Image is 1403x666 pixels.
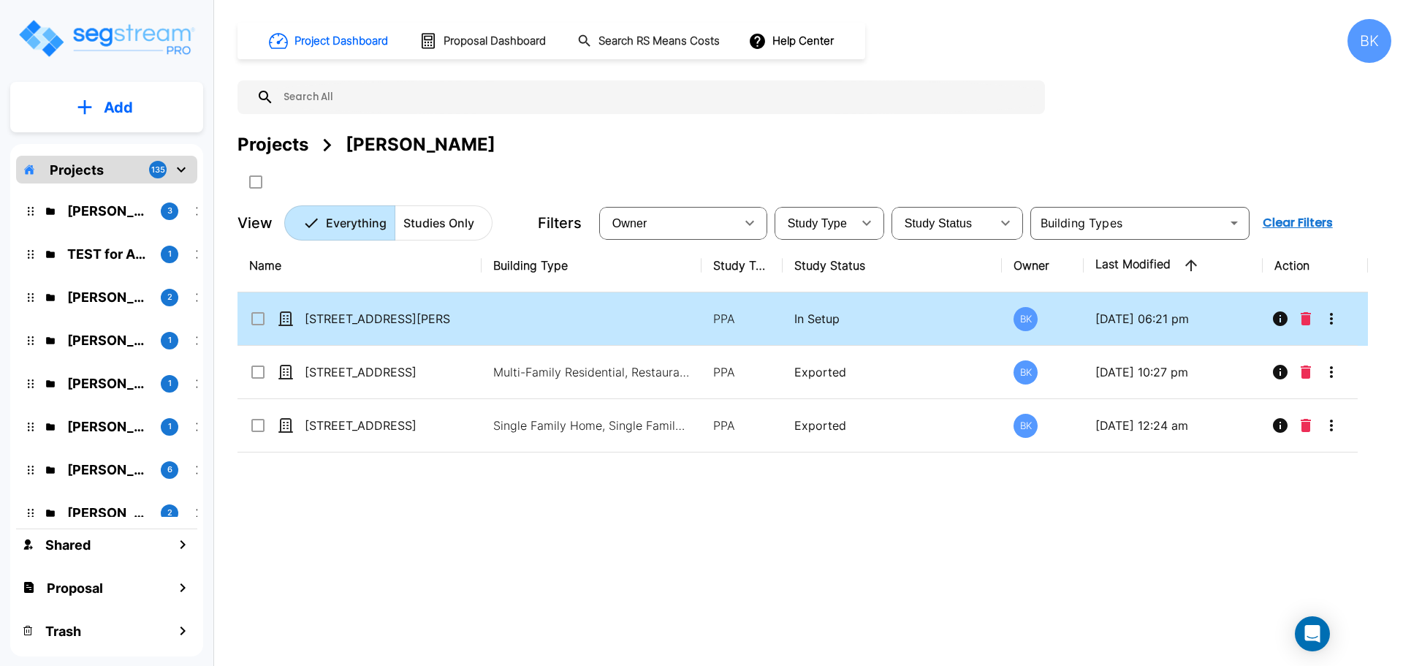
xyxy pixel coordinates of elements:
[274,80,1038,114] input: Search All
[241,167,270,197] button: SelectAll
[571,27,728,56] button: Search RS Means Costs
[346,132,495,158] div: [PERSON_NAME]
[17,18,196,59] img: Logo
[67,374,149,393] p: Kalo Atanasoff
[794,417,991,434] p: Exported
[745,27,840,55] button: Help Center
[493,417,691,434] p: Single Family Home, Single Family Home Site
[67,330,149,350] p: Ryanne Hazen
[1295,616,1330,651] div: Open Intercom Messenger
[794,363,991,381] p: Exported
[612,217,647,230] span: Owner
[45,535,91,555] h1: Shared
[1002,239,1083,292] th: Owner
[701,239,783,292] th: Study Type
[1295,411,1317,440] button: Delete
[326,214,387,232] p: Everything
[67,201,149,221] p: Tom Curtin
[305,417,451,434] p: [STREET_ADDRESS]
[168,248,172,260] p: 1
[1224,213,1244,233] button: Open
[788,217,847,230] span: Study Type
[1317,357,1346,387] button: More-Options
[67,244,149,264] p: TEST for Assets
[783,239,1003,292] th: Study Status
[167,507,172,519] p: 2
[1317,304,1346,333] button: More-Options
[294,33,388,50] h1: Project Dashboard
[1014,360,1038,385] div: BK
[151,164,165,176] p: 135
[1266,411,1295,440] button: Info
[1095,363,1251,381] p: [DATE] 10:27 pm
[47,578,103,598] h1: Proposal
[1317,411,1346,440] button: More-Options
[168,420,172,433] p: 1
[1014,307,1038,331] div: BK
[1295,304,1317,333] button: Delete
[167,463,172,476] p: 6
[10,86,203,129] button: Add
[284,205,395,241] button: Everything
[598,33,720,50] h1: Search RS Means Costs
[403,214,474,232] p: Studies Only
[482,239,701,292] th: Building Type
[67,460,149,480] p: Neil Krech
[1035,213,1221,233] input: Building Types
[67,287,149,307] p: Ryan Ivie
[305,310,451,328] p: [STREET_ADDRESS][PERSON_NAME]
[1014,414,1038,438] div: BK
[305,363,451,381] p: [STREET_ADDRESS]
[1257,208,1339,238] button: Clear Filters
[894,203,991,243] div: Select
[167,205,172,217] p: 3
[1295,357,1317,387] button: Delete
[777,203,852,243] div: Select
[67,417,149,436] p: Sid Rathi
[284,205,493,241] div: Platform
[67,503,149,523] p: Pavan Kumar
[395,205,493,241] button: Studies Only
[168,334,172,347] p: 1
[713,417,771,434] p: PPA
[168,377,172,390] p: 1
[602,203,735,243] div: Select
[713,363,771,381] p: PPA
[538,212,582,234] p: Filters
[104,97,133,118] p: Add
[237,132,308,158] div: Projects
[167,291,172,303] p: 2
[1266,357,1295,387] button: Info
[713,310,771,328] p: PPA
[414,26,554,56] button: Proposal Dashboard
[905,217,973,230] span: Study Status
[237,239,482,292] th: Name
[1263,239,1369,292] th: Action
[45,621,81,641] h1: Trash
[1266,304,1295,333] button: Info
[263,25,396,57] button: Project Dashboard
[1095,417,1251,434] p: [DATE] 12:24 am
[1347,19,1391,63] div: BK
[50,160,104,180] p: Projects
[1095,310,1251,328] p: [DATE] 06:21 pm
[794,310,991,328] p: In Setup
[237,212,273,234] p: View
[493,363,691,381] p: Multi-Family Residential, Restaurant, Multi-Family Residential Site
[1084,239,1263,292] th: Last Modified
[444,33,546,50] h1: Proposal Dashboard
